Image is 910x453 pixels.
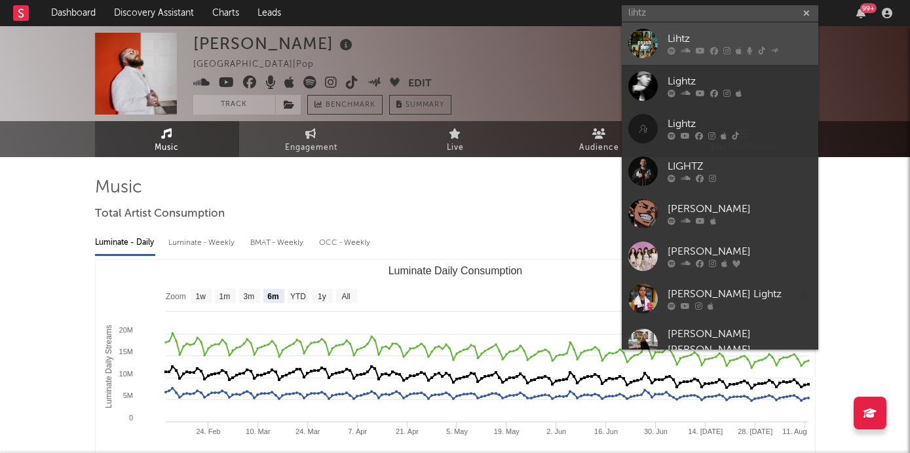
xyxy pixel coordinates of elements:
text: 28. [DATE] [738,427,772,435]
a: [PERSON_NAME] [622,235,818,278]
text: Luminate Daily Consumption [388,265,522,276]
a: [PERSON_NAME] Lightz [622,278,818,320]
text: 1m [219,292,230,301]
span: Music [155,140,179,156]
button: Summary [389,95,451,115]
a: LIGHTZ [622,150,818,192]
text: 5. May [446,427,468,435]
text: YTD [290,292,305,301]
input: Search for artists [622,5,818,22]
a: [PERSON_NAME] [622,192,818,235]
button: 99+ [856,8,865,18]
div: [PERSON_NAME] Lightz [668,287,812,302]
span: Live [447,140,464,156]
text: 5M [123,391,132,399]
text: 11. Aug [782,427,806,435]
text: 7. Apr [348,427,367,435]
div: Lightz [668,74,812,90]
text: 21. Apr [396,427,419,435]
a: Benchmark [307,95,383,115]
a: Live [383,121,527,157]
text: 15M [119,348,132,355]
div: [GEOGRAPHIC_DATA] | Pop [193,57,329,73]
text: 6m [267,292,278,301]
div: Luminate - Daily [95,232,155,254]
text: 3m [243,292,254,301]
text: 24. Feb [196,427,220,435]
a: Engagement [239,121,383,157]
span: Audience [579,140,619,156]
text: 10M [119,370,132,378]
div: Lightz [668,117,812,132]
div: 99 + [860,3,877,13]
span: Engagement [285,140,337,156]
div: [PERSON_NAME] [668,244,812,260]
text: 14. [DATE] [688,427,723,435]
text: 2. Jun [546,427,566,435]
div: OCC - Weekly [319,232,371,254]
div: [PERSON_NAME] [PERSON_NAME] [668,327,812,358]
div: LIGHTZ [668,159,812,175]
div: [PERSON_NAME] [668,202,812,217]
text: 30. Jun [643,427,667,435]
text: Zoom [166,292,186,301]
text: 19. May [493,427,520,435]
div: Luminate - Weekly [168,232,237,254]
button: Track [193,95,275,115]
div: Lihtz [668,31,812,47]
a: Lightz [622,65,818,107]
span: Total Artist Consumption [95,206,225,222]
div: BMAT - Weekly [250,232,306,254]
a: Audience [527,121,672,157]
span: Summary [406,101,444,109]
text: 1w [195,292,206,301]
a: Lihtz [622,22,818,65]
div: [PERSON_NAME] [193,33,356,54]
a: [PERSON_NAME] [PERSON_NAME] [622,320,818,372]
a: Lightz [622,107,818,150]
text: 0 [128,414,132,422]
text: 20M [119,326,132,334]
text: 1y [318,292,326,301]
text: 24. Mar [295,427,320,435]
text: 10. Mar [246,427,271,435]
text: All [341,292,350,301]
text: 16. Jun [594,427,618,435]
a: Music [95,121,239,157]
button: Edit [408,76,432,92]
span: Benchmark [326,98,375,113]
text: Luminate Daily Streams [104,325,113,408]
